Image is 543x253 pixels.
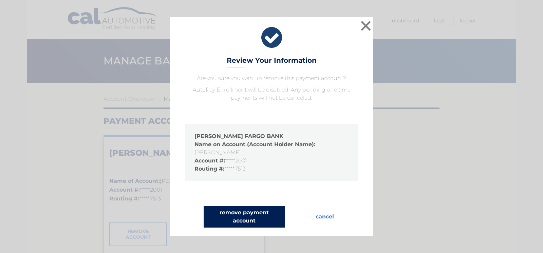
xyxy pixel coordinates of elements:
[204,206,285,228] button: remove payment account
[194,133,283,139] strong: [PERSON_NAME] FARGO BANK
[359,19,373,33] button: ×
[194,157,225,164] strong: Account #:
[185,74,358,82] p: Are you sure you want to remove this payment account?
[194,166,224,172] strong: Routing #:
[194,140,349,157] li: [PERSON_NAME]
[227,56,317,68] h3: Review Your Information
[310,206,339,228] button: cancel
[185,86,358,102] p: AutoPay Enrollment will be disabled. Any pending one time payments will not be canceled.
[194,141,315,148] strong: Name on Account (Account Holder Name):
